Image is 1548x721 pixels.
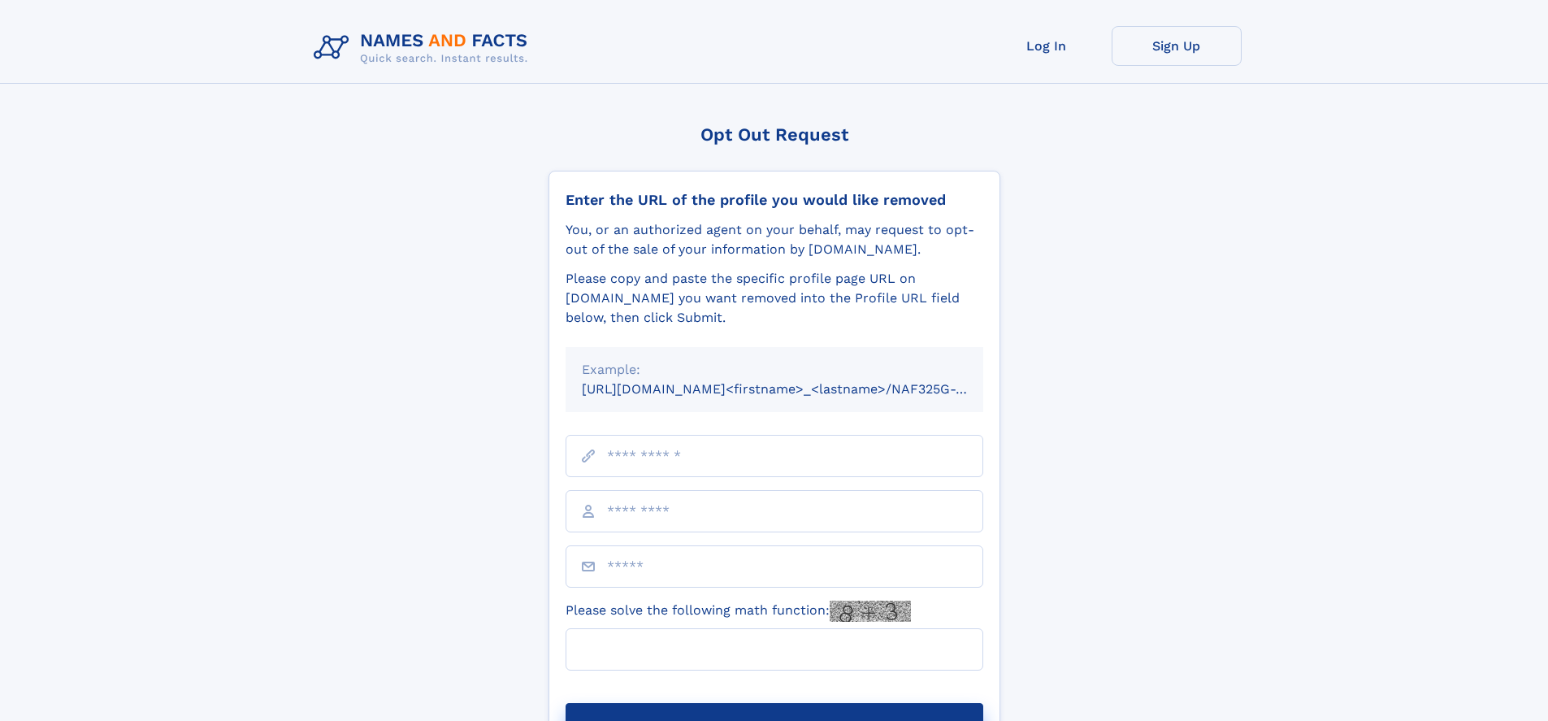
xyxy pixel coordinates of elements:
[549,124,1000,145] div: Opt Out Request
[566,220,983,259] div: You, or an authorized agent on your behalf, may request to opt-out of the sale of your informatio...
[566,191,983,209] div: Enter the URL of the profile you would like removed
[307,26,541,70] img: Logo Names and Facts
[566,269,983,328] div: Please copy and paste the specific profile page URL on [DOMAIN_NAME] you want removed into the Pr...
[982,26,1112,66] a: Log In
[582,360,967,380] div: Example:
[1112,26,1242,66] a: Sign Up
[566,601,911,622] label: Please solve the following math function:
[582,381,1014,397] small: [URL][DOMAIN_NAME]<firstname>_<lastname>/NAF325G-xxxxxxxx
